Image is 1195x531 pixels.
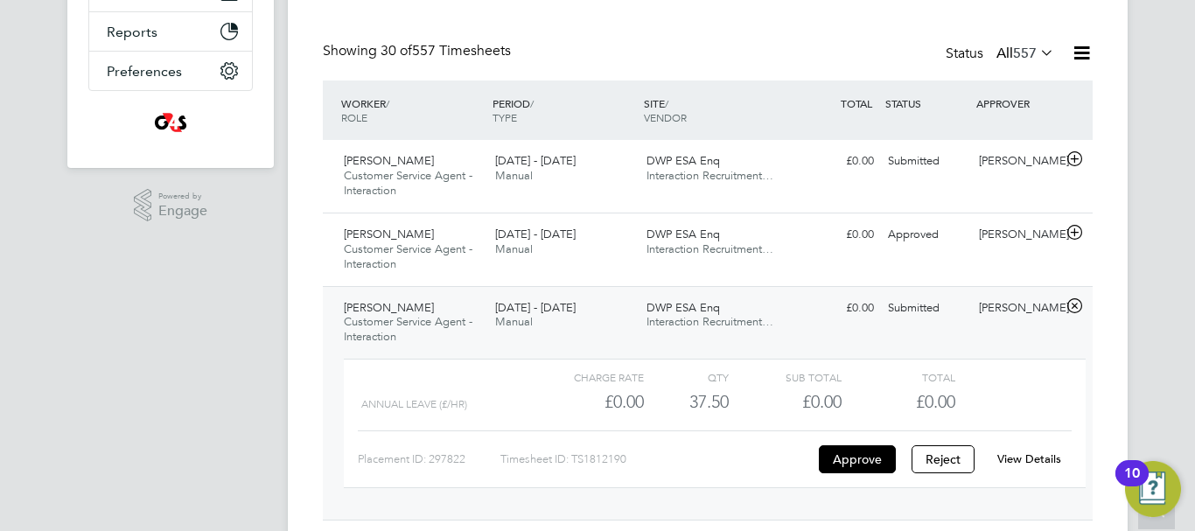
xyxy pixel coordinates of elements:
div: PERIOD [488,87,639,133]
div: [PERSON_NAME] [972,220,1063,249]
a: Go to home page [88,108,253,136]
span: ROLE [341,110,367,124]
div: [PERSON_NAME] [972,294,1063,323]
span: Manual [495,314,533,329]
span: Powered by [158,189,207,204]
span: 557 Timesheets [381,42,511,59]
div: Showing [323,42,514,60]
span: Preferences [107,63,182,80]
div: £0.00 [790,220,881,249]
span: £0.00 [916,391,955,412]
span: DWP ESA Enq [646,153,720,168]
span: [PERSON_NAME] [344,300,434,315]
span: Reports [107,24,157,40]
span: / [386,96,389,110]
div: Charge rate [531,367,644,388]
span: / [665,96,668,110]
button: Reports [89,12,252,51]
span: Interaction Recruitment… [646,241,773,256]
div: £0.00 [790,294,881,323]
span: Annual Leave (£/HR) [361,398,467,410]
span: 557 [1013,45,1037,62]
div: £0.00 [790,147,881,176]
button: Reject [912,445,975,473]
span: 30 of [381,42,412,59]
span: [DATE] - [DATE] [495,300,576,315]
div: Approved [881,220,972,249]
div: STATUS [881,87,972,119]
div: Status [946,42,1058,66]
button: Approve [819,445,896,473]
span: DWP ESA Enq [646,300,720,315]
span: Interaction Recruitment… [646,168,773,183]
div: QTY [644,367,729,388]
span: [PERSON_NAME] [344,227,434,241]
div: Total [842,367,954,388]
label: All [996,45,1054,62]
div: SITE [639,87,791,133]
span: [DATE] - [DATE] [495,227,576,241]
img: g4s4-logo-retina.png [150,108,192,136]
div: 10 [1124,473,1140,496]
div: Sub Total [729,367,842,388]
span: TOTAL [841,96,872,110]
div: £0.00 [531,388,644,416]
div: [PERSON_NAME] [972,147,1063,176]
span: TYPE [493,110,517,124]
span: / [530,96,534,110]
div: Timesheet ID: TS1812190 [500,445,814,473]
button: Preferences [89,52,252,90]
span: Engage [158,204,207,219]
span: Customer Service Agent - Interaction [344,241,472,271]
div: Placement ID: 297822 [358,445,500,473]
span: VENDOR [644,110,687,124]
a: Powered byEngage [134,189,208,222]
button: Open Resource Center, 10 new notifications [1125,461,1181,517]
div: APPROVER [972,87,1063,119]
div: £0.00 [729,388,842,416]
a: View Details [997,451,1061,466]
div: WORKER [337,87,488,133]
span: Manual [495,168,533,183]
span: [DATE] - [DATE] [495,153,576,168]
div: Submitted [881,294,972,323]
span: Customer Service Agent - Interaction [344,168,472,198]
span: Interaction Recruitment… [646,314,773,329]
span: [PERSON_NAME] [344,153,434,168]
div: 37.50 [644,388,729,416]
div: Submitted [881,147,972,176]
span: Customer Service Agent - Interaction [344,314,472,344]
span: DWP ESA Enq [646,227,720,241]
span: Manual [495,241,533,256]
